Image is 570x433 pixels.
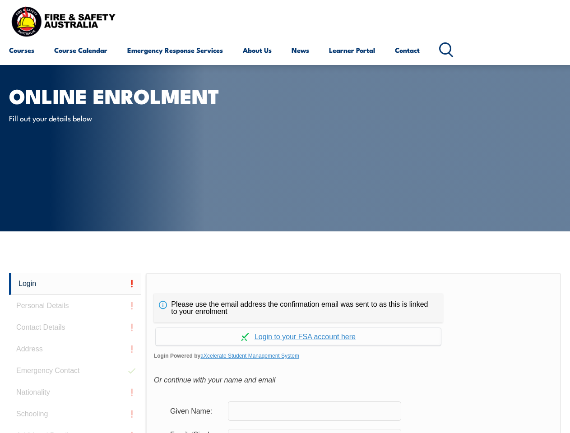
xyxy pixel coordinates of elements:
div: Please use the email address the confirmation email was sent to as this is linked to your enrolment [154,294,443,322]
a: Course Calendar [54,39,107,61]
a: Contact [395,39,420,61]
a: Courses [9,39,34,61]
p: Fill out your details below [9,113,174,123]
a: Emergency Response Services [127,39,223,61]
div: Given Name: [163,402,228,419]
div: Or continue with your name and email [154,373,553,387]
a: About Us [243,39,272,61]
span: Login Powered by [154,349,553,363]
h1: Online Enrolment [9,87,232,104]
a: Learner Portal [329,39,375,61]
img: Log in withaxcelerate [241,333,249,341]
a: News [292,39,309,61]
a: Login [9,273,141,295]
a: aXcelerate Student Management System [200,353,299,359]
